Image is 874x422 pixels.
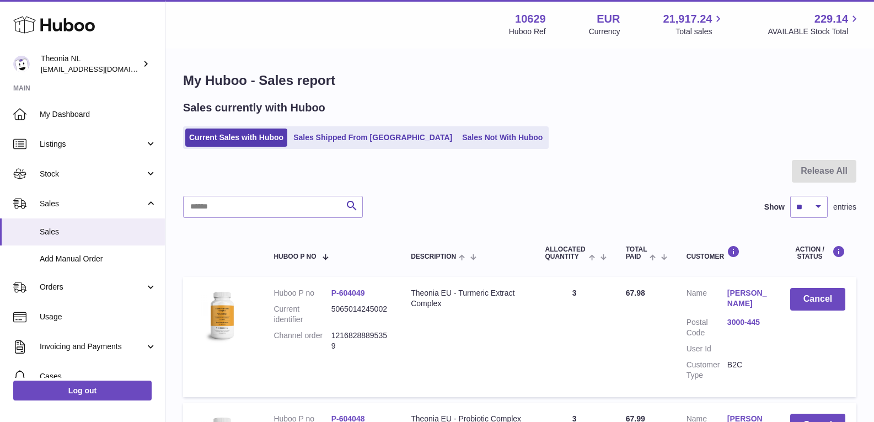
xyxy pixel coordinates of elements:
dt: Current identifier [274,304,331,325]
a: Sales Not With Huboo [458,129,546,147]
span: Description [411,253,456,260]
div: Action / Status [790,245,845,260]
div: Currency [589,26,620,37]
span: Usage [40,312,157,322]
dd: 12168288895359 [331,330,389,351]
img: info@wholesomegoods.eu [13,56,30,72]
span: Stock [40,169,145,179]
strong: EUR [597,12,620,26]
dd: 5065014245002 [331,304,389,325]
a: 229.14 AVAILABLE Stock Total [768,12,861,37]
div: Customer [687,245,768,260]
div: Theonia EU - Turmeric Extract Complex [411,288,523,309]
span: 21,917.24 [663,12,712,26]
h2: Sales currently with Huboo [183,100,325,115]
span: entries [833,202,856,212]
a: Current Sales with Huboo [185,129,287,147]
span: Orders [40,282,145,292]
h1: My Huboo - Sales report [183,72,856,89]
span: Sales [40,199,145,209]
td: 3 [534,277,615,397]
a: P-604049 [331,289,365,297]
a: [PERSON_NAME] [727,288,768,309]
div: Theonia NL [41,54,140,74]
a: Log out [13,381,152,400]
label: Show [764,202,785,212]
span: Huboo P no [274,253,316,260]
span: Invoicing and Payments [40,341,145,352]
span: Listings [40,139,145,149]
button: Cancel [790,288,845,311]
span: [EMAIL_ADDRESS][DOMAIN_NAME] [41,65,162,73]
dt: Channel order [274,330,331,351]
dt: Customer Type [687,360,727,381]
a: Sales Shipped From [GEOGRAPHIC_DATA] [289,129,456,147]
span: Total paid [626,246,647,260]
div: Huboo Ref [509,26,546,37]
a: 21,917.24 Total sales [663,12,725,37]
span: 229.14 [814,12,848,26]
span: 67.98 [626,289,645,297]
dt: Huboo P no [274,288,331,298]
span: Cases [40,371,157,382]
strong: 10629 [515,12,546,26]
dt: Name [687,288,727,312]
span: My Dashboard [40,109,157,120]
span: Add Manual Order [40,254,157,264]
dt: Postal Code [687,317,727,338]
dt: User Id [687,344,727,354]
img: 106291725893031.jpg [194,288,249,343]
a: 3000-445 [727,317,768,328]
span: Total sales [675,26,725,37]
span: AVAILABLE Stock Total [768,26,861,37]
span: Sales [40,227,157,237]
span: ALLOCATED Quantity [545,246,587,260]
dd: B2C [727,360,768,381]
